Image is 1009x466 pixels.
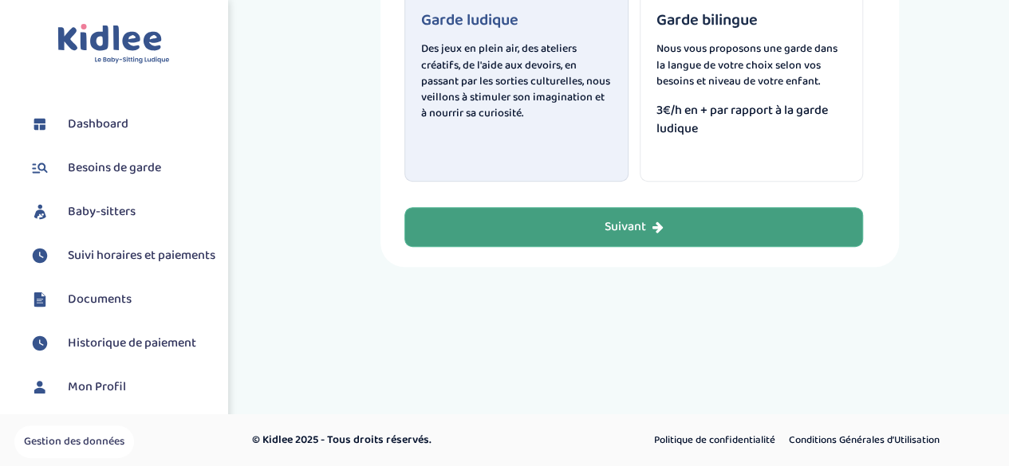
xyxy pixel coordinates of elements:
a: Dashboard [28,112,215,136]
button: Suivant [404,207,863,247]
img: suivihoraire.svg [28,244,52,268]
a: Documents [28,288,215,311]
p: © Kidlee 2025 - Tous droits réservés. [252,432,573,448]
img: dashboard.svg [28,112,52,136]
a: Mon Profil [28,375,215,399]
span: Baby-sitters [68,202,136,221]
span: Historique de paiement [68,334,196,353]
a: Historique de paiement [28,331,215,355]
button: Gestion des données [14,425,134,459]
img: logo.svg [57,24,170,65]
img: profil.svg [28,375,52,399]
span: Gestion des données [24,435,124,449]
p: Nous vous proposons une garde dans la langue de votre choix selon vos besoins et niveau de votre ... [656,41,847,88]
span: Mon Profil [68,378,126,397]
span: Dashboard [68,115,128,134]
span: Documents [68,290,132,309]
p: Des jeux en plein air, des ateliers créatifs, de l'aide aux devoirs, en passant par les sorties c... [421,41,612,121]
a: Politique de confidentialité [648,430,781,451]
img: documents.svg [28,288,52,311]
img: suivihoraire.svg [28,331,52,355]
img: besoin.svg [28,156,52,180]
div: Suivant [605,218,664,237]
h3: Garde ludique [421,11,612,29]
img: babysitters.svg [28,200,52,224]
span: 3€/h en + par rapport à la garde ludique [656,101,847,138]
span: Suivi horaires et paiements [68,246,215,265]
a: Conditions Générales d’Utilisation [783,430,945,451]
h3: Garde bilingue [656,11,847,29]
a: Baby-sitters [28,200,215,224]
a: Besoins de garde [28,156,215,180]
a: Suivi horaires et paiements [28,244,215,268]
span: Besoins de garde [68,159,161,178]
